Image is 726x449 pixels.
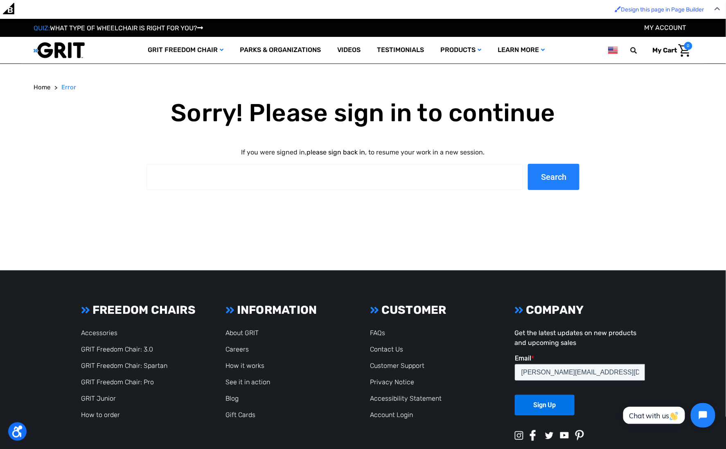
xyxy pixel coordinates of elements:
a: GRIT Freedom Chair: Pro [81,378,154,386]
a: GRIT Freedom Chair: 3.0 [81,345,153,353]
h3: FREEDOM CHAIRS [81,303,211,317]
img: pinterest [575,430,584,441]
h3: INFORMATION [226,303,356,317]
a: Careers [226,345,249,353]
a: QUIZ:WHAT TYPE OF WHEELCHAIR IS RIGHT FOR YOU? [34,24,203,32]
a: please sign back in [307,148,365,156]
span: My Cart [653,46,677,54]
p: Get the latest updates on new products and upcoming sales [515,328,645,348]
a: GRIT Freedom Chair [140,37,232,63]
a: GRIT Junior [81,395,116,402]
a: See it in action [226,378,271,386]
a: Account [645,24,686,32]
iframe: Form 0 [515,354,645,423]
a: Contact Us [370,345,404,353]
a: Account Login [370,411,413,419]
a: How to order [81,411,120,419]
img: GRIT All-Terrain Wheelchair and Mobility Equipment [34,42,85,59]
img: twitter [545,432,554,439]
iframe: Tidio Chat [614,396,722,435]
a: Gift Cards [226,411,256,419]
a: Products [433,37,490,63]
nav: Breadcrumb [34,83,692,92]
a: Privacy Notice [370,378,415,386]
img: youtube [560,432,569,439]
span: 0 [684,42,692,50]
p: If you were signed in, , to resume your work in a new session. [147,147,580,157]
span: Design this page in Page Builder [621,6,704,13]
a: Testimonials [369,37,433,63]
a: Blog [226,395,239,402]
img: Cart [679,44,690,57]
a: Learn More [490,37,553,63]
img: Close Admin Bar [715,7,720,11]
img: us.png [608,45,618,55]
a: Home [34,83,50,92]
a: Videos [329,37,369,63]
img: Enabled brush for page builder edit. [615,6,621,12]
a: About GRIT [226,329,259,337]
a: Cart with 0 items [647,42,692,59]
a: Customer Support [370,362,425,370]
a: GRIT Freedom Chair: Spartan [81,362,167,370]
span: Home [34,84,50,91]
a: Parks & Organizations [232,37,329,63]
span: QUIZ: [34,24,50,32]
a: How it works [226,362,265,370]
h3: COMPANY [515,303,645,317]
input: Search [634,42,647,59]
a: Accessibility Statement [370,395,442,402]
h3: CUSTOMER [370,303,501,317]
a: Accessories [81,329,117,337]
a: FAQs [370,329,386,337]
input: Search [528,164,579,190]
a: Enabled brush for page builder edit. Design this page in Page Builder [611,2,708,17]
img: facebook [530,430,536,441]
h1: Sorry! Please sign in to continue [147,98,580,128]
span: Error [61,84,76,91]
img: instagram [515,431,523,440]
a: Error [61,83,76,92]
